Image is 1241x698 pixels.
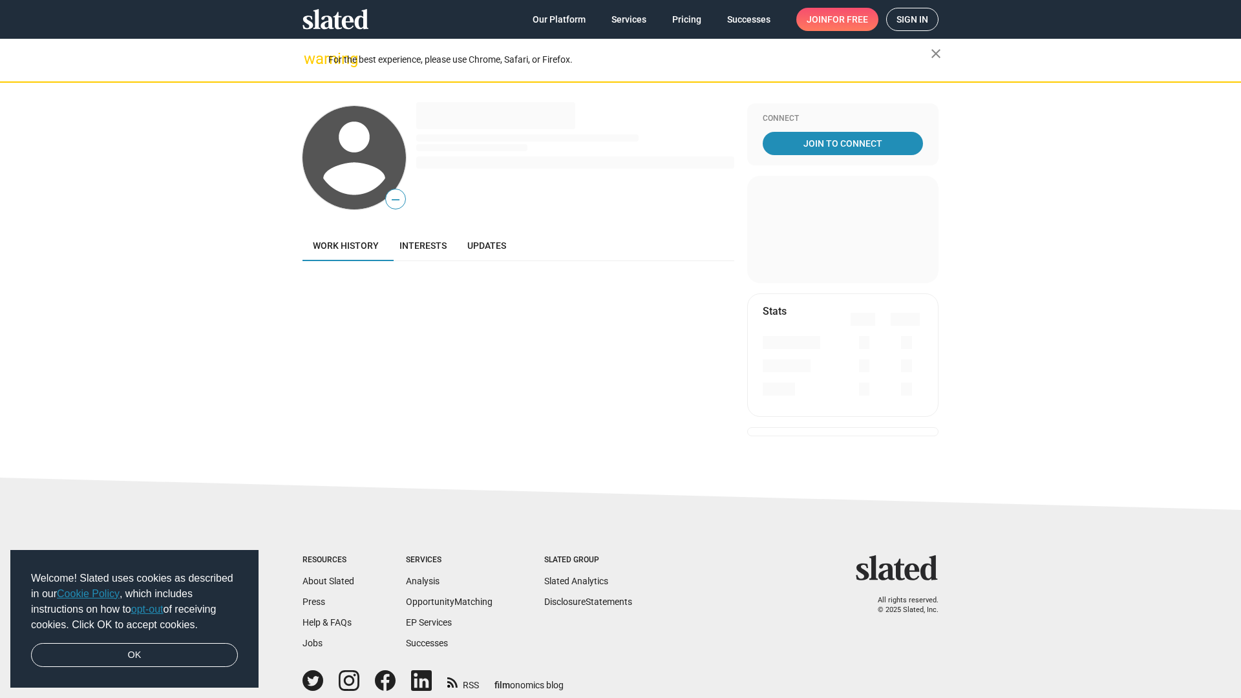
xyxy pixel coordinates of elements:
[406,617,452,628] a: EP Services
[389,230,457,261] a: Interests
[544,597,632,607] a: DisclosureStatements
[386,191,405,208] span: —
[672,8,701,31] span: Pricing
[302,230,389,261] a: Work history
[57,588,120,599] a: Cookie Policy
[807,8,868,31] span: Join
[302,597,325,607] a: Press
[302,638,323,648] a: Jobs
[601,8,657,31] a: Services
[662,8,712,31] a: Pricing
[406,555,493,566] div: Services
[544,576,608,586] a: Slated Analytics
[896,8,928,30] span: Sign in
[886,8,939,31] a: Sign in
[467,240,506,251] span: Updates
[313,240,379,251] span: Work history
[763,114,923,124] div: Connect
[457,230,516,261] a: Updates
[796,8,878,31] a: Joinfor free
[302,617,352,628] a: Help & FAQs
[406,576,440,586] a: Analysis
[399,240,447,251] span: Interests
[717,8,781,31] a: Successes
[494,680,510,690] span: film
[494,669,564,692] a: filmonomics blog
[406,597,493,607] a: OpportunityMatching
[304,51,319,67] mat-icon: warning
[928,46,944,61] mat-icon: close
[864,596,939,615] p: All rights reserved. © 2025 Slated, Inc.
[302,555,354,566] div: Resources
[544,555,632,566] div: Slated Group
[328,51,931,69] div: For the best experience, please use Chrome, Safari, or Firefox.
[611,8,646,31] span: Services
[10,550,259,688] div: cookieconsent
[765,132,920,155] span: Join To Connect
[131,604,164,615] a: opt-out
[447,672,479,692] a: RSS
[763,132,923,155] a: Join To Connect
[406,638,448,648] a: Successes
[727,8,770,31] span: Successes
[31,643,238,668] a: dismiss cookie message
[533,8,586,31] span: Our Platform
[522,8,596,31] a: Our Platform
[302,576,354,586] a: About Slated
[31,571,238,633] span: Welcome! Slated uses cookies as described in our , which includes instructions on how to of recei...
[827,8,868,31] span: for free
[763,304,787,318] mat-card-title: Stats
